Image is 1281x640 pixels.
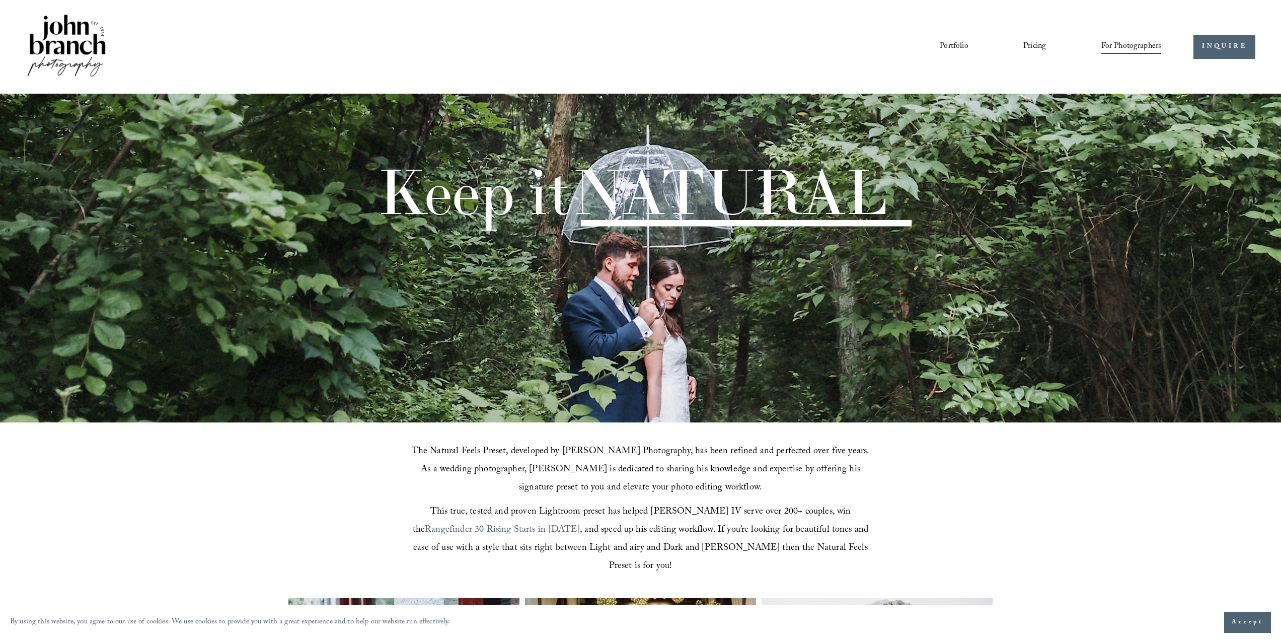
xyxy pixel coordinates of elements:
[26,13,107,81] img: John Branch IV Photography
[413,523,871,575] span: , and speed up his editing workflow. If you’re looking for beautiful tones and ease of use with a...
[413,505,854,538] span: This true, tested and proven Lightroom preset has helped [PERSON_NAME] IV serve over 200+ couples...
[940,38,968,55] a: Portfolio
[1023,38,1046,55] a: Pricing
[412,444,872,496] span: The Natural Feels Preset, developed by [PERSON_NAME] Photography, has been refined and perfected ...
[1232,617,1263,627] span: Accept
[377,161,887,224] h1: Keep it
[1224,612,1271,633] button: Accept
[425,523,580,538] a: Rangefinder 30 Rising Starts in [DATE]
[572,152,887,231] span: NATURAL
[1193,35,1255,59] a: INQUIRE
[1101,39,1162,54] span: For Photographers
[1101,38,1162,55] a: folder dropdown
[10,615,450,630] p: By using this website, you agree to our use of cookies. We use cookies to provide you with a grea...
